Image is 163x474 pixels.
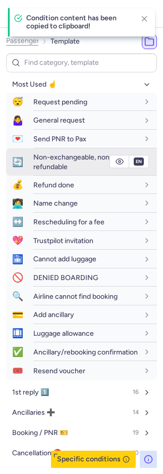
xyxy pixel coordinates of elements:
[6,176,157,194] button: 💰Refund done
[6,250,29,269] span: 🛅
[33,273,98,282] span: DENIED BOARDING
[6,148,157,176] button: 🔄Non-exchangeable, non-refundable
[6,287,157,306] button: 🔍Airline cannot find booking
[6,130,29,148] span: 💌
[33,236,93,245] span: Trustpilot invitation
[133,409,139,416] span: 14
[6,93,29,111] span: 😴
[6,343,29,362] span: ✅
[33,310,74,319] span: Add ancillary
[6,153,29,172] span: 🔄
[6,213,29,231] span: ↔️
[6,111,29,130] span: 🤷‍♀️
[6,405,157,421] button: Ancillaries ➕14
[6,343,157,362] button: ✅Ancillary/rebooking confirmation
[33,292,118,301] span: Airline cannot find booking
[6,213,157,231] button: ↔️Rescheduling for a fee
[6,176,29,194] span: 💰
[12,449,62,457] span: Cancellation ⛔️
[6,76,157,93] button: Most Used ☝️
[6,130,157,148] button: 💌Send PNR to Pax
[6,268,29,287] span: 🚫
[6,268,157,287] button: 🚫DENIED BOARDING
[6,250,157,269] button: 🛅Cannot add luggage
[6,306,157,325] button: 💳Add ancillary
[6,445,157,461] button: Cancellation ⛔️10
[6,384,157,401] button: 1st reply 1️⃣16
[6,231,157,250] button: 💖Trustpilot invitation
[51,451,136,468] button: Specific conditions
[12,409,55,417] span: Ancillaries ➕
[6,231,29,250] span: 💖
[33,153,113,171] span: Non-exchangeable, non-refundable
[6,194,29,213] span: 👩‍💻
[33,348,138,357] span: Ancillary/rebooking confirmation
[6,111,157,130] button: 🤷‍♀️General request
[33,199,78,208] span: Name change
[6,362,29,380] span: 🎟️
[12,388,49,397] span: 1st reply 1️⃣
[33,367,85,375] span: Resend voucher
[132,450,139,457] span: 10
[33,329,94,338] span: Luggage allowance
[133,389,139,396] span: 16
[6,287,29,306] span: 🔍
[33,98,87,106] span: Request pending
[6,37,38,45] button: Passenger
[26,14,133,30] h4: Condition content has been copied to clipboard!
[12,81,57,89] span: Most Used ☝️
[6,425,157,441] button: Booking / PNR 🎫19
[134,157,144,166] span: en
[133,429,139,437] span: 19
[6,306,29,325] span: 💳
[33,255,96,263] span: Cannot add luggage
[6,53,157,73] input: Find category, template
[33,218,104,226] span: Rescheduling for a fee
[6,324,29,343] span: 🛄
[33,181,74,189] span: Refund done
[6,324,157,343] button: 🛄Luggage allowance
[6,93,157,111] button: 😴Request pending
[12,429,68,437] span: Booking / PNR 🎫
[6,37,39,45] span: Passenger
[50,34,80,49] li: Template
[6,362,157,380] button: 🎟️Resend voucher
[33,116,85,125] span: General request
[6,194,157,213] button: 👩‍💻Name change
[33,135,86,143] span: Send PNR to Pax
